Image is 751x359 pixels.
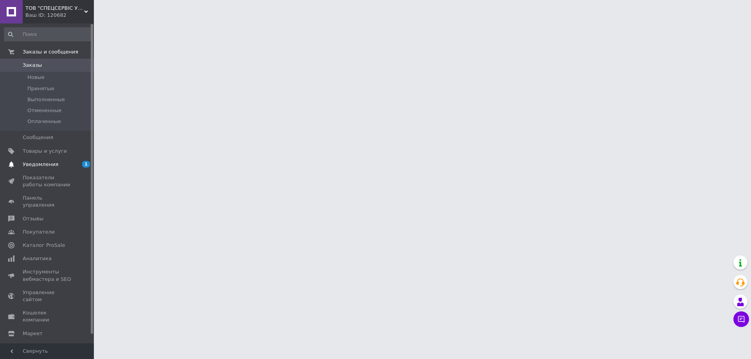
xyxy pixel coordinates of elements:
[27,96,65,103] span: Выполненные
[27,74,45,81] span: Новые
[733,311,749,327] button: Чат с покупателем
[23,289,72,303] span: Управление сайтом
[27,85,54,92] span: Принятые
[82,161,90,168] span: 1
[23,268,72,282] span: Инструменты вебмастера и SEO
[23,215,43,222] span: Отзывы
[23,134,53,141] span: Сообщения
[23,229,55,236] span: Покупатели
[23,174,72,188] span: Показатели работы компании
[23,242,65,249] span: Каталог ProSale
[27,107,61,114] span: Отмененные
[23,62,42,69] span: Заказы
[25,12,94,19] div: Ваш ID: 120682
[23,148,67,155] span: Товары и услуги
[23,309,72,323] span: Кошелек компании
[25,5,84,12] span: ТОВ "СПЕЦСЕРВІС УКРАЇНА"
[4,27,92,41] input: Поиск
[23,255,52,262] span: Аналитика
[23,48,78,55] span: Заказы и сообщения
[23,195,72,209] span: Панель управления
[27,118,61,125] span: Оплаченные
[23,161,58,168] span: Уведомления
[23,330,43,337] span: Маркет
